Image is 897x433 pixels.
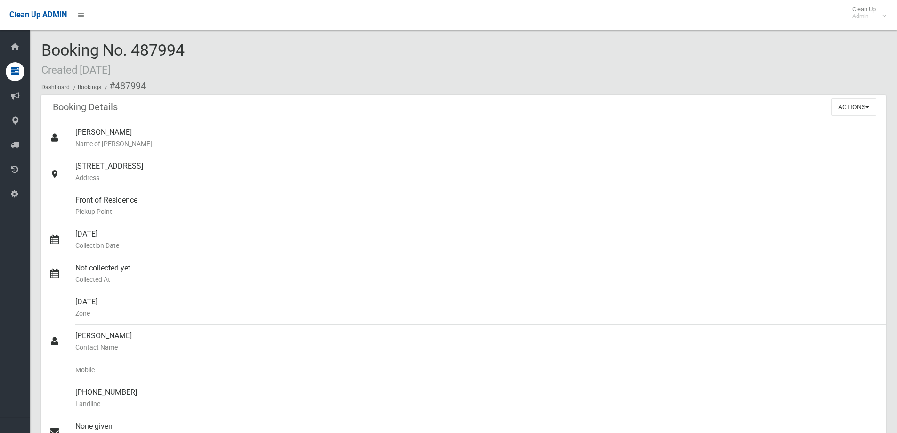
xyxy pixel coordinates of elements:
div: [PHONE_NUMBER] [75,381,878,415]
div: Front of Residence [75,189,878,223]
div: Not collected yet [75,257,878,291]
a: Dashboard [41,84,70,90]
small: Zone [75,308,878,319]
a: Bookings [78,84,101,90]
small: Collection Date [75,240,878,251]
small: Admin [852,13,876,20]
div: [STREET_ADDRESS] [75,155,878,189]
span: Clean Up [848,6,885,20]
small: Contact Name [75,342,878,353]
div: [DATE] [75,291,878,325]
small: Address [75,172,878,183]
small: Collected At [75,274,878,285]
span: Booking No. 487994 [41,41,185,77]
small: Name of [PERSON_NAME] [75,138,878,149]
div: [PERSON_NAME] [75,121,878,155]
span: Clean Up ADMIN [9,10,67,19]
small: Pickup Point [75,206,878,217]
div: [PERSON_NAME] [75,325,878,359]
header: Booking Details [41,98,129,116]
small: Created [DATE] [41,64,111,76]
small: Mobile [75,364,878,376]
div: [DATE] [75,223,878,257]
small: Landline [75,398,878,409]
button: Actions [831,98,876,116]
li: #487994 [103,77,146,95]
